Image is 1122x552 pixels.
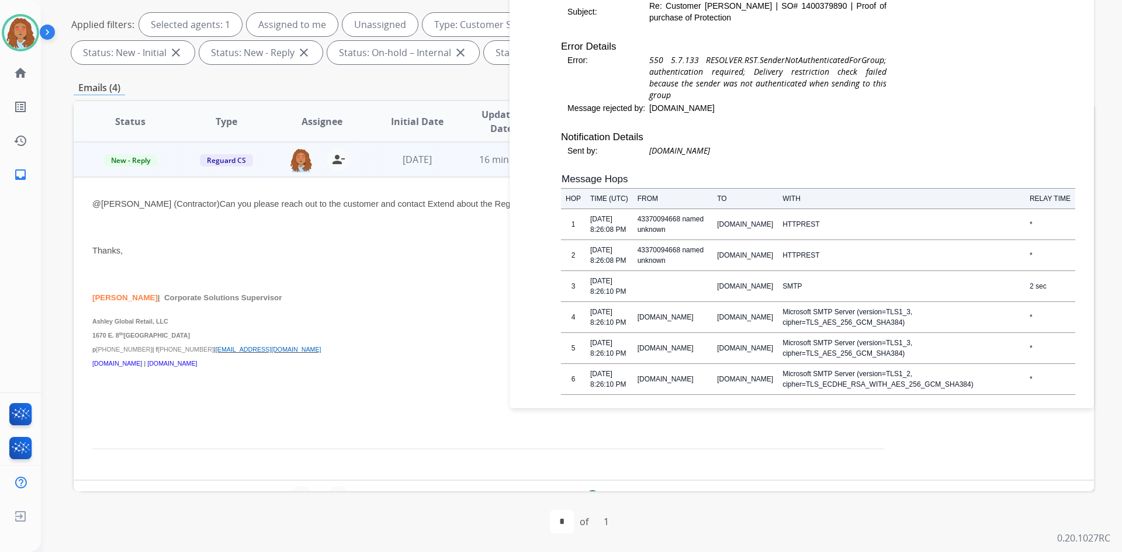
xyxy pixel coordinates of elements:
td: 43370094668 named unknown [633,239,713,270]
img: agent-avatar [289,148,313,172]
td: HOP [561,188,586,209]
td: 4 [561,301,586,332]
td: SMTP [778,270,1025,301]
span: Thanks, [92,246,123,255]
div: Type: Customer Support [423,13,570,36]
td: [DOMAIN_NAME] [633,363,713,394]
mat-icon: person_remove [331,152,345,166]
mat-icon: inbox [13,168,27,182]
button: + [289,486,313,509]
td: Notification Details [561,114,881,144]
b: | f [152,346,158,353]
span: Reguard CS [200,154,253,166]
td: Microsoft SMTP Server (version=TLS1_3, cipher=TLS_AES_256_GCM_SHA384) [778,301,1025,332]
td: Message rejected by: [567,102,649,114]
p: Applied filters: [71,18,134,32]
mat-icon: explore [737,491,751,505]
p: 0.20.1027RC [1057,531,1110,545]
span: Open [1036,491,1060,505]
td: Error Details [561,24,881,54]
span: New - Reply [104,154,157,166]
a: @[PERSON_NAME] (Contractor) [92,199,220,209]
span: | [144,360,146,367]
td: Sent by: [567,144,649,157]
td: 43370094668 named unknown [633,209,713,239]
td: 1 [561,209,586,239]
div: Status: New - Initial [71,41,195,64]
span: Updated Date [475,107,528,136]
p: Emails (4) [74,81,125,95]
span: Type [216,114,237,129]
span: Assignee [302,114,342,129]
td: TO [712,188,778,209]
td: [DOMAIN_NAME] [712,363,778,394]
span: | Corporate Solutions Supervisor [158,293,282,302]
a: [DOMAIN_NAME] [92,360,142,367]
td: 6 [561,363,586,394]
mat-icon: close [297,46,311,60]
td: [DOMAIN_NAME] [712,239,778,270]
td: [DATE] 8:26:10 PM [586,363,633,394]
span: Initial Date [391,114,444,129]
td: 3 [561,270,586,301]
td: [DOMAIN_NAME] [649,102,887,114]
span: Can you please reach out to the customer and contact Extend about the Reguard protection plan? [92,199,591,209]
a: [DOMAIN_NAME] [147,360,197,367]
b: | [214,346,216,353]
div: Status: New - Reply [199,41,323,64]
div: of [580,515,588,529]
td: [DATE] 8:26:10 PM [586,270,633,301]
div: Status: On-hold – Internal [327,41,479,64]
td: FROM [633,188,713,209]
td: [DOMAIN_NAME] [633,332,713,363]
td: HTTPREST [778,209,1025,239]
mat-icon: person_add [331,491,345,505]
td: WITH [778,188,1025,209]
mat-icon: close [169,46,183,60]
td: Microsoft SMTP Server (version=TLS1_3, cipher=TLS_AES_256_GCM_SHA384) [778,332,1025,363]
span: Status [115,114,146,129]
td: Message Hops [561,171,1075,188]
mat-icon: history [13,134,27,148]
mat-icon: home [13,66,27,80]
div: Selected agents: 1 [139,13,242,36]
td: TIME (UTC) [586,188,633,209]
td: [DOMAIN_NAME] [712,332,778,363]
td: 2 [561,239,586,270]
mat-icon: close [453,46,467,60]
span: [EMAIL_ADDRESS][DOMAIN_NAME] [763,491,883,505]
td: [DOMAIN_NAME] [712,209,778,239]
td: [DOMAIN_NAME] [633,301,713,332]
td: [DATE] 8:26:10 PM [586,332,633,363]
span: Ashley Global Retail, LLC 1670 E. 8 [GEOGRAPHIC_DATA] p [92,318,190,353]
img: avatar [4,16,37,49]
td: [DATE] 8:26:08 PM [586,209,633,239]
div: Unassigned [342,13,418,36]
span: [PHONE_NUMBER] [PHONE_NUMBER] [96,346,216,353]
td: 5 [561,332,586,363]
p: Original Message Headers [561,406,1080,423]
td: [DOMAIN_NAME] [712,301,778,332]
em: 550 5.7.133 RESOLVER.RST.SenderNotAuthenticatedForGroup; authentication required; Delivery restri... [649,54,886,100]
span: [DATE] [403,153,432,166]
td: HTTPREST [778,239,1025,270]
div: 1 [594,510,618,533]
div: Assigned to me [247,13,338,36]
span: + [298,491,303,505]
span: 16 minutes ago [479,153,547,166]
div: Status: On-hold - Customer [484,41,643,64]
td: [DOMAIN_NAME] [712,270,778,301]
mat-icon: list_alt [13,100,27,114]
td: [DATE] 8:26:10 PM [586,301,633,332]
a: [EMAIL_ADDRESS][DOMAIN_NAME] [216,346,321,353]
td: RELAY TIME [1025,188,1075,209]
td: [DATE] 8:26:08 PM [586,239,633,270]
em: [DOMAIN_NAME] [649,145,710,156]
td: 2 sec [1025,270,1075,301]
span: [PERSON_NAME] [92,293,158,302]
td: Microsoft SMTP Server (version=TLS1_2, cipher=TLS_ECDHE_RSA_WITH_AES_256_GCM_SHA384) [778,363,1025,394]
td: Error: [567,54,649,102]
mat-icon: check_circle [586,489,600,503]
